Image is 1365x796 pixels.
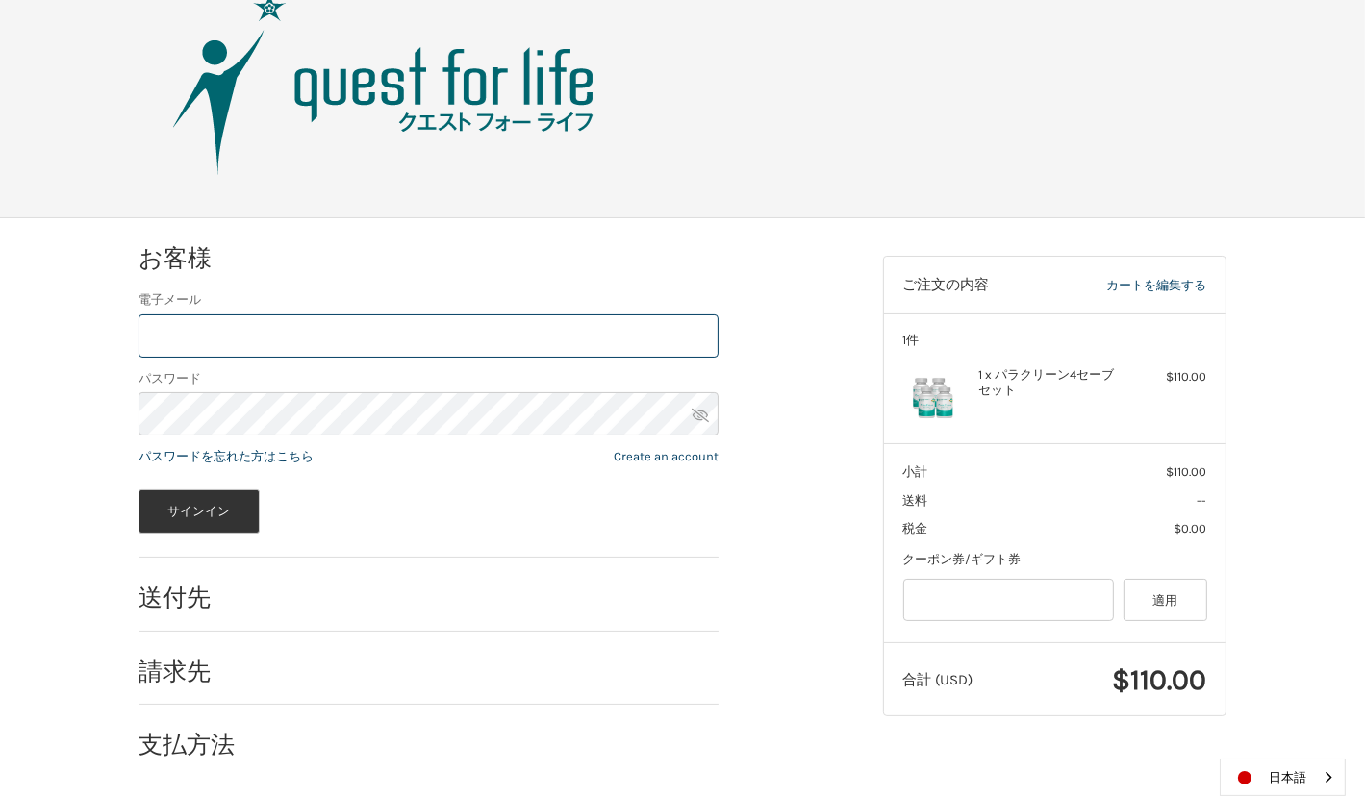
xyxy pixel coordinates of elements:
[1113,662,1207,697] span: $110.00
[1221,759,1345,795] a: 日本語
[139,583,251,612] h2: 送付先
[903,550,1207,569] div: クーポン券/ギフト券
[903,493,928,508] span: 送料
[1198,493,1207,508] span: --
[1124,579,1207,622] button: 適用
[139,489,260,534] button: サインイン
[903,521,928,535] span: 税金
[614,449,719,463] a: Create an account
[903,276,1045,295] h3: ご注文の内容
[1131,367,1207,386] div: $110.00
[139,243,251,273] h2: お客様
[1044,276,1206,295] a: カートを編集する
[979,367,1126,399] h4: 1 x パラクリーン4セーブセット
[1175,521,1207,535] span: $0.00
[139,657,251,686] h2: 請求先
[903,464,928,479] span: 小計
[903,579,1115,622] input: Gift Certificate or Coupon Code
[1220,759,1346,796] div: Language
[139,449,314,463] a: パスワードを忘れた方はこちら
[903,333,1207,348] h3: 1件
[139,290,719,310] label: 電子メール
[903,671,973,688] span: 合計 (USD)
[1220,759,1346,796] aside: Language selected: 日本語
[139,369,719,388] label: パスワード
[139,730,251,759] h2: 支払方法
[1167,464,1207,479] span: $110.00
